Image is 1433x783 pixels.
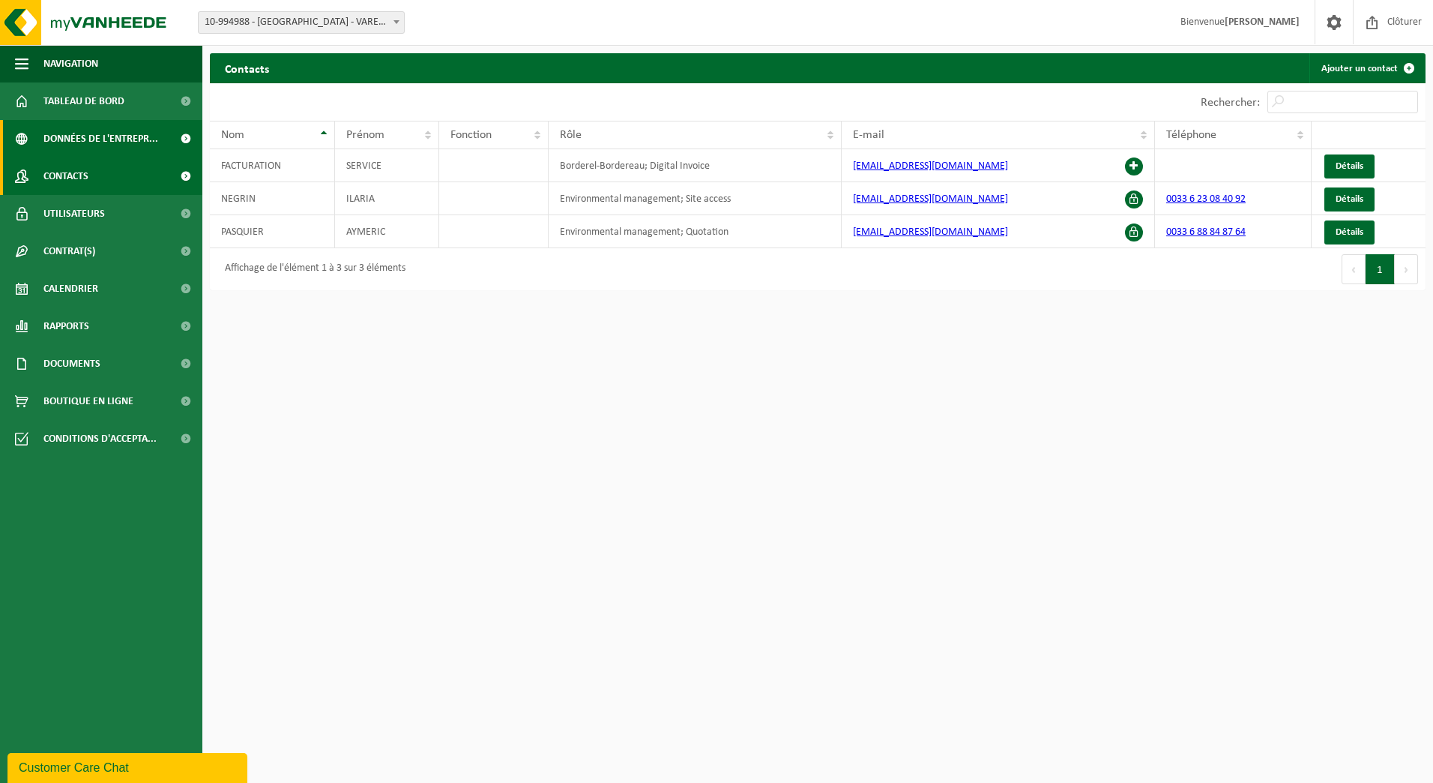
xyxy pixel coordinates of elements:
[210,182,335,215] td: NEGRIN
[43,232,95,270] span: Contrat(s)
[560,129,582,141] span: Rôle
[853,226,1008,238] a: [EMAIL_ADDRESS][DOMAIN_NAME]
[1309,53,1424,83] a: Ajouter un contact
[1166,129,1216,141] span: Téléphone
[853,193,1008,205] a: [EMAIL_ADDRESS][DOMAIN_NAME]
[1324,220,1375,244] a: Détails
[43,270,98,307] span: Calendrier
[43,382,133,420] span: Boutique en ligne
[7,750,250,783] iframe: chat widget
[1225,16,1300,28] strong: [PERSON_NAME]
[1336,227,1363,237] span: Détails
[43,45,98,82] span: Navigation
[210,53,284,82] h2: Contacts
[1324,154,1375,178] a: Détails
[1395,254,1418,284] button: Next
[549,182,842,215] td: Environmental management; Site access
[335,149,439,182] td: SERVICE
[1366,254,1395,284] button: 1
[43,307,89,345] span: Rapports
[1342,254,1366,284] button: Previous
[43,345,100,382] span: Documents
[853,160,1008,172] a: [EMAIL_ADDRESS][DOMAIN_NAME]
[43,420,157,457] span: Conditions d'accepta...
[43,120,158,157] span: Données de l'entrepr...
[549,215,842,248] td: Environmental management; Quotation
[198,11,405,34] span: 10-994988 - URBASYS - VARENNES JARCY
[346,129,384,141] span: Prénom
[210,215,335,248] td: PASQUIER
[210,149,335,182] td: FACTURATION
[1166,193,1246,205] a: 0033 6 23 08 40 92
[1166,226,1246,238] a: 0033 6 88 84 87 64
[43,195,105,232] span: Utilisateurs
[1336,161,1363,171] span: Détails
[43,157,88,195] span: Contacts
[450,129,492,141] span: Fonction
[1324,187,1375,211] a: Détails
[221,129,244,141] span: Nom
[335,215,439,248] td: AYMERIC
[1336,194,1363,204] span: Détails
[43,82,124,120] span: Tableau de bord
[549,149,842,182] td: Borderel-Bordereau; Digital Invoice
[335,182,439,215] td: ILARIA
[1201,97,1260,109] label: Rechercher:
[199,12,404,33] span: 10-994988 - URBASYS - VARENNES JARCY
[217,256,405,283] div: Affichage de l'élément 1 à 3 sur 3 éléments
[853,129,884,141] span: E-mail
